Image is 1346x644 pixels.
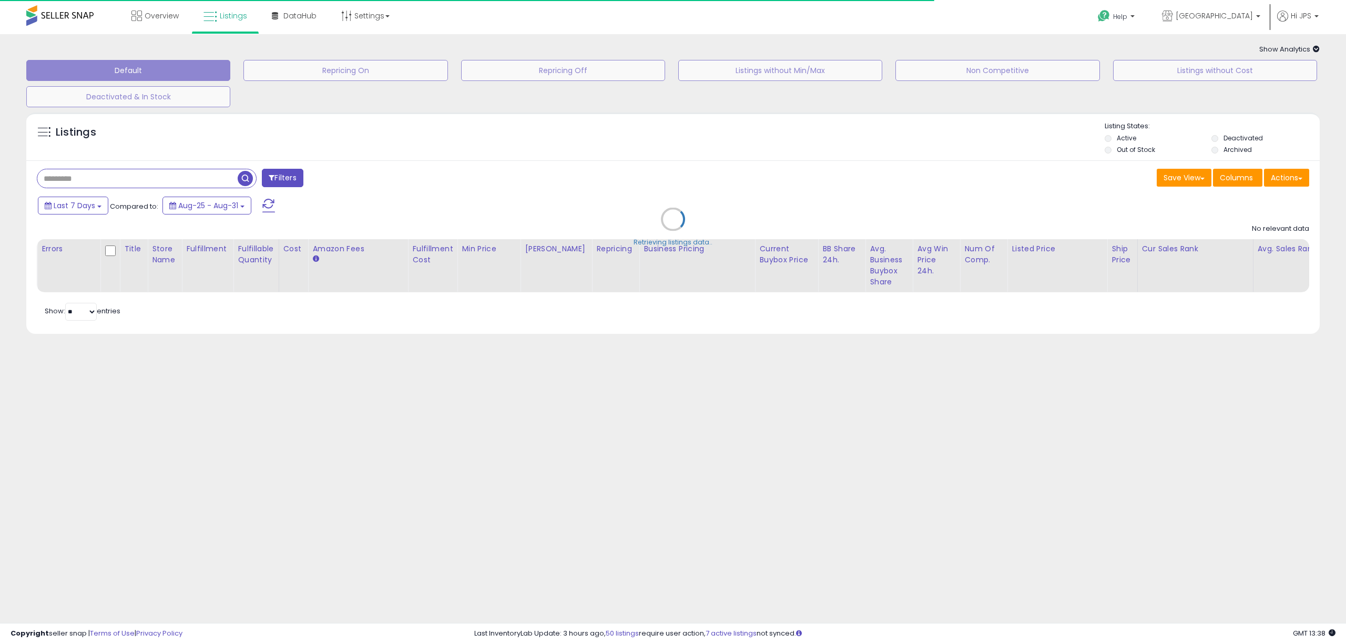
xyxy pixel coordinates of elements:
span: Overview [145,11,179,21]
button: Default [26,60,230,81]
div: Retrieving listings data.. [634,238,712,247]
button: Non Competitive [895,60,1099,81]
span: Help [1113,12,1127,21]
span: Show Analytics [1259,44,1320,54]
button: Repricing Off [461,60,665,81]
button: Deactivated & In Stock [26,86,230,107]
span: [GEOGRAPHIC_DATA] [1176,11,1253,21]
i: Get Help [1097,9,1110,23]
span: Hi JPS [1291,11,1311,21]
a: Help [1089,2,1145,34]
span: DataHub [283,11,317,21]
button: Repricing On [243,60,447,81]
span: Listings [220,11,247,21]
button: Listings without Cost [1113,60,1317,81]
a: Hi JPS [1277,11,1319,34]
button: Listings without Min/Max [678,60,882,81]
